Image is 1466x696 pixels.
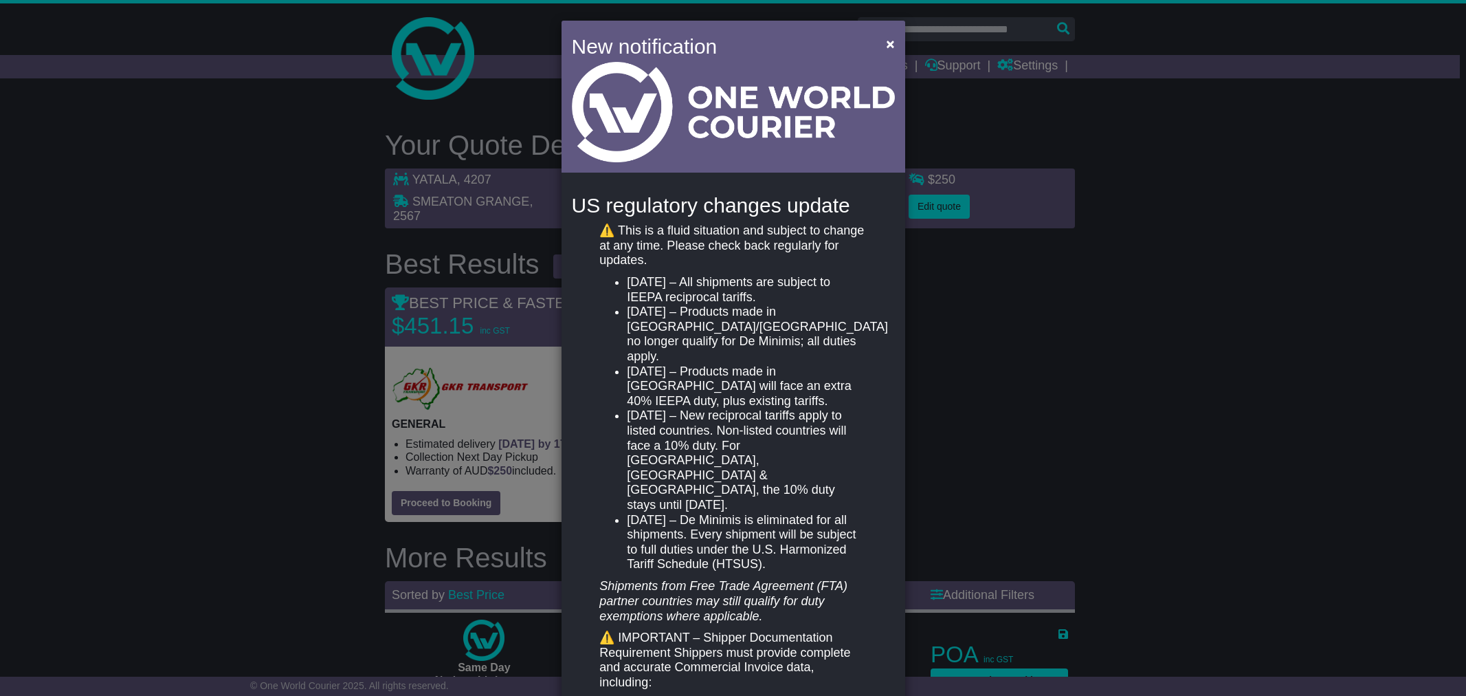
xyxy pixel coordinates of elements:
[599,631,866,690] p: ⚠️ IMPORTANT – Shipper Documentation Requirement Shippers must provide complete and accurate Comm...
[627,409,866,512] li: [DATE] – New reciprocal tariffs apply to listed countries. Non-listed countries will face a 10% d...
[627,275,866,305] li: [DATE] – All shipments are subject to IEEPA reciprocal tariffs.
[599,579,847,622] em: Shipments from Free Trade Agreement (FTA) partner countries may still qualify for duty exemptions...
[627,365,866,409] li: [DATE] – Products made in [GEOGRAPHIC_DATA] will face an extra 40% IEEPA duty, plus existing tari...
[572,194,895,217] h4: US regulatory changes update
[627,305,866,364] li: [DATE] – Products made in [GEOGRAPHIC_DATA]/[GEOGRAPHIC_DATA] no longer qualify for De Minimis; a...
[627,513,866,572] li: [DATE] – De Minimis is eliminated for all shipments. Every shipment will be subject to full dutie...
[886,36,894,52] span: ×
[572,31,867,62] h4: New notification
[879,30,901,58] button: Close
[599,224,866,268] p: ⚠️ This is a fluid situation and subject to change at any time. Please check back regularly for u...
[572,62,895,162] img: Light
